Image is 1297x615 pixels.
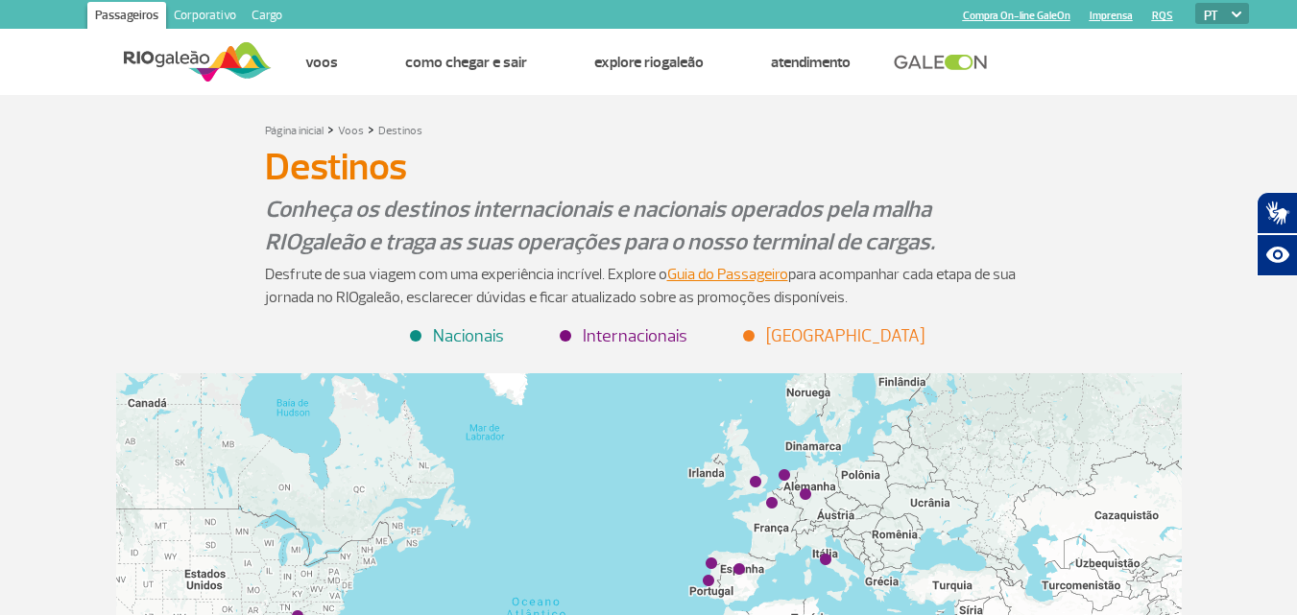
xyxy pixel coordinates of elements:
[703,575,714,586] div: Lisboa (LIS)
[766,497,778,509] div: Paris (CDG)
[1257,192,1297,234] button: Abrir tradutor de língua de sinais.
[265,124,324,138] a: Página inicial
[265,263,1033,309] p: Desfrute de sua viagem com uma experiência incrível. Explore o para acompanhar cada etapa de sua ...
[562,323,687,349] li: Internacionais
[327,118,334,140] a: >
[779,469,790,481] div: Amsterdã (AMS)
[750,476,761,487] div: Londres (LHR)
[378,124,422,138] a: Destinos
[771,53,851,72] a: Atendimento
[1257,234,1297,276] button: Abrir recursos assistivos.
[244,2,290,33] a: Cargo
[368,118,374,140] a: >
[412,323,504,349] li: Nacionais
[1152,10,1173,22] a: RQS
[166,2,244,33] a: Corporativo
[733,563,745,575] div: Madrid (MAD)
[745,323,925,349] li: [GEOGRAPHIC_DATA]
[305,53,338,72] a: Voos
[265,193,1033,258] p: Conheça os destinos internacionais e nacionais operados pela malha RIOgaleão e traga as suas oper...
[820,554,831,565] div: Roma (FCO)
[800,488,811,500] div: Frankfurt (FRA)
[405,53,527,72] a: Como chegar e sair
[594,53,704,72] a: Explore RIOgaleão
[1257,192,1297,276] div: Plugin de acessibilidade da Hand Talk.
[265,151,1033,183] h1: Destinos
[338,124,364,138] a: Voos
[1090,10,1133,22] a: Imprensa
[706,557,717,569] div: Porto (OPO)
[667,265,788,284] a: Guia do Passageiro
[87,2,166,33] a: Passageiros
[963,10,1070,22] a: Compra On-line GaleOn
